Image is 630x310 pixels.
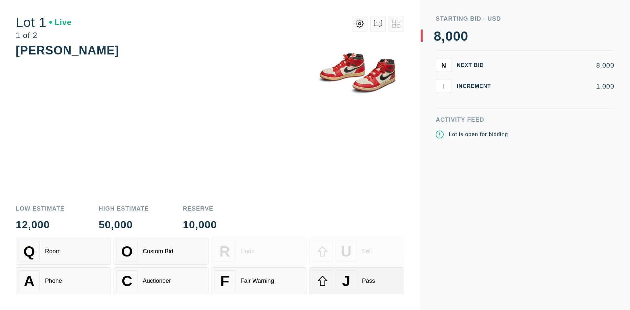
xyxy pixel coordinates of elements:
[436,59,451,72] button: N
[16,219,65,230] div: 12,000
[501,83,614,90] div: 1,000
[211,267,306,294] button: FFair Warning
[220,243,230,260] span: R
[445,30,453,43] div: 0
[436,117,614,123] div: Activity Feed
[457,84,496,89] div: Increment
[114,238,209,265] button: OCustom Bid
[436,80,451,93] button: I
[16,31,72,39] div: 1 of 2
[441,61,446,69] span: N
[143,278,171,284] div: Auctioneer
[457,63,496,68] div: Next Bid
[16,267,111,294] button: APhone
[143,248,173,255] div: Custom Bid
[362,248,372,255] div: Sell
[183,206,217,212] div: Reserve
[211,238,306,265] button: RUndo
[99,206,149,212] div: High Estimate
[16,206,65,212] div: Low Estimate
[309,267,404,294] button: JPass
[241,248,255,255] div: Undo
[241,278,274,284] div: Fair Warning
[49,18,72,26] div: Live
[121,243,133,260] span: O
[24,273,34,289] span: A
[45,278,62,284] div: Phone
[436,16,614,22] div: Starting Bid - USD
[501,62,614,69] div: 8,000
[45,248,61,255] div: Room
[99,219,149,230] div: 50,000
[183,219,217,230] div: 10,000
[449,131,508,138] div: Lot is open for bidding
[16,238,111,265] button: QRoom
[434,30,441,43] div: 8
[362,278,375,284] div: Pass
[453,30,461,43] div: 0
[24,243,35,260] span: Q
[220,273,229,289] span: F
[342,273,350,289] span: J
[443,82,445,90] span: I
[441,30,445,161] div: ,
[114,267,209,294] button: CAuctioneer
[461,30,468,43] div: 0
[122,273,132,289] span: C
[309,238,404,265] button: USell
[16,16,72,29] div: Lot 1
[341,243,351,260] span: U
[16,44,119,57] div: [PERSON_NAME]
